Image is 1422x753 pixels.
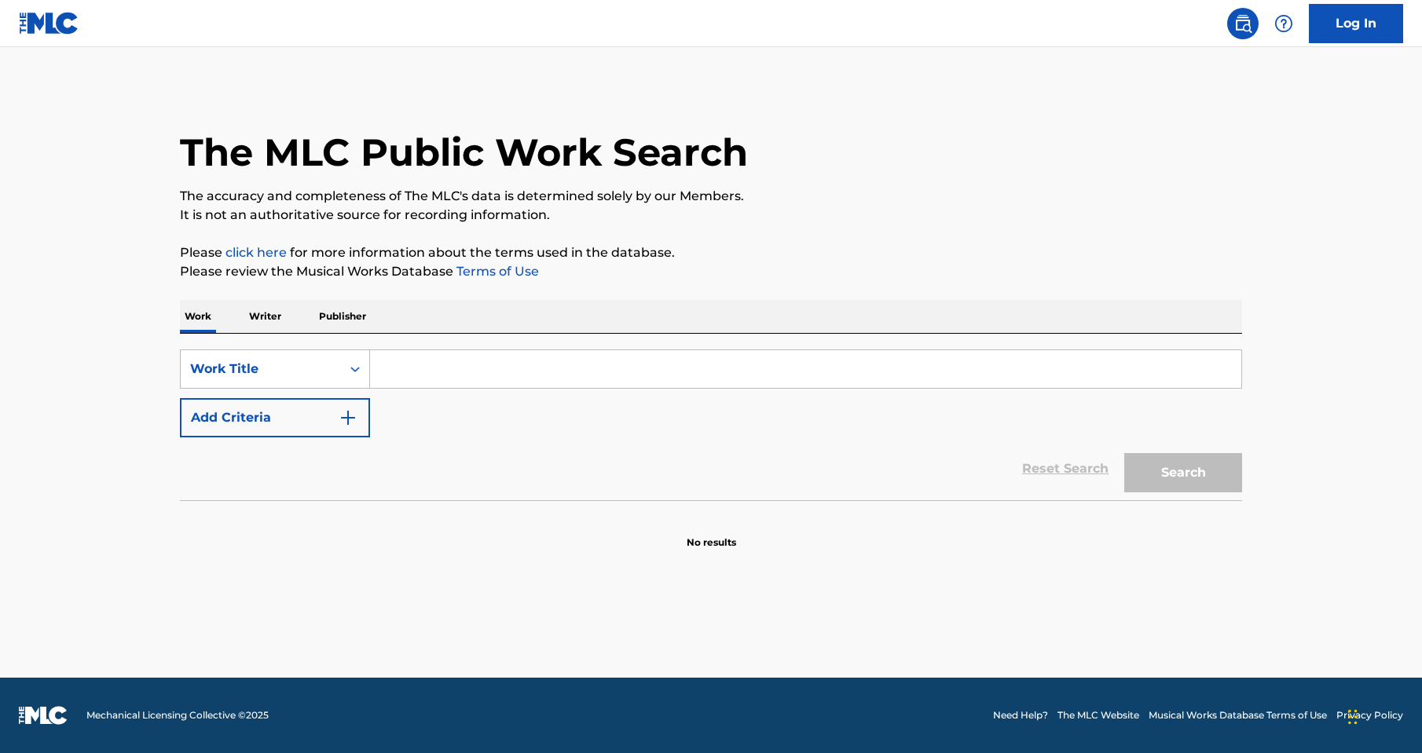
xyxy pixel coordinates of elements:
span: Mechanical Licensing Collective © 2025 [86,708,269,722]
a: The MLC Website [1057,708,1139,722]
img: MLC Logo [19,12,79,35]
div: Drag [1348,693,1358,740]
a: click here [225,245,287,260]
img: help [1274,14,1293,33]
img: 9d2ae6d4665cec9f34b9.svg [339,408,357,427]
p: Work [180,300,216,333]
p: Please for more information about the terms used in the database. [180,243,1242,262]
p: The accuracy and completeness of The MLC's data is determined solely by our Members. [180,187,1242,206]
a: Privacy Policy [1336,708,1403,722]
button: Add Criteria [180,398,370,437]
form: Search Form [180,349,1242,500]
a: Need Help? [993,708,1048,722]
a: Musical Works Database Terms of Use [1149,708,1327,722]
a: Terms of Use [453,264,539,279]
a: Log In [1309,4,1403,43]
div: Help [1268,8,1299,39]
img: logo [19,706,68,725]
p: Please review the Musical Works Database [180,262,1242,281]
img: search [1233,14,1252,33]
h1: The MLC Public Work Search [180,129,748,176]
iframe: Chat Widget [1343,678,1422,753]
p: Publisher [314,300,371,333]
div: Work Title [190,360,332,378]
p: It is not an authoritative source for recording information. [180,206,1242,225]
p: No results [687,517,736,550]
p: Writer [244,300,286,333]
a: Public Search [1227,8,1259,39]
